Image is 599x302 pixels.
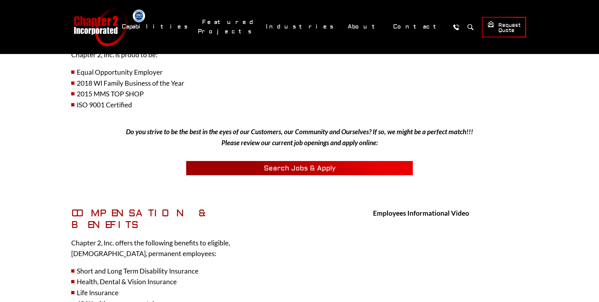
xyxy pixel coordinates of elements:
[186,161,413,175] a: Search Jobs & Apply
[71,49,528,60] p: Chapter 2, Inc. is proud to be:
[71,88,528,99] li: 2015 MMS TOP SHOP
[464,21,476,33] button: Search
[487,21,521,34] span: Request Quote
[198,15,258,38] a: Featured Projects
[71,67,528,78] li: Equal Opportunity Employer
[262,20,340,34] a: Industries
[73,8,128,46] a: Chapter 2 Incorporated
[389,20,447,34] a: Contact
[71,237,285,259] p: Chapter 2, Inc. offers the following benefits to eligible, [DEMOGRAPHIC_DATA], permanent employees:
[71,287,285,298] li: Life Insurance
[71,208,285,231] h3: Compensation & Benefits
[126,127,473,146] em: Do you strive to be the best in the eyes of our Customers, our Community and Ourselves? If so, we...
[264,164,335,173] span: Search Jobs & Apply
[482,17,526,38] a: Request Quote
[71,99,528,110] li: ISO 9001 Certified
[71,276,285,287] li: Health, Dental & Vision Insurance
[118,20,195,34] a: Capabilities
[344,20,386,34] a: About
[373,209,469,217] strong: Employees Informational Video
[71,265,285,276] li: Short and Long Term Disability Insurance
[450,21,462,33] a: Call Us
[71,78,528,89] li: 2018 WI Family Business of the Year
